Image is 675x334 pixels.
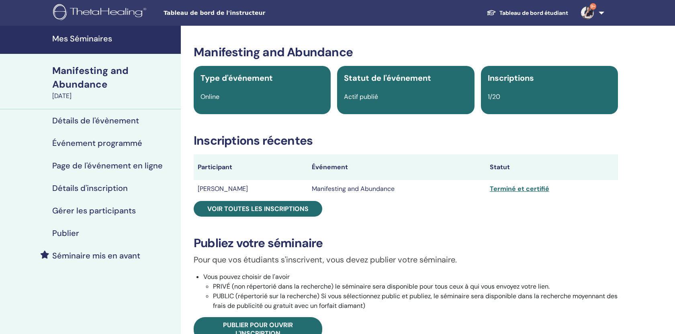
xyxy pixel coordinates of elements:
[164,9,284,17] span: Tableau de bord de l'instructeur
[194,180,308,198] td: [PERSON_NAME]
[308,180,486,198] td: Manifesting and Abundance
[52,64,176,91] div: Manifesting and Abundance
[207,205,309,213] span: Voir toutes les inscriptions
[194,45,618,59] h3: Manifesting and Abundance
[344,92,378,101] span: Actif publié
[200,92,219,101] span: Online
[200,73,273,83] span: Type d'événement
[488,73,534,83] span: Inscriptions
[52,251,140,260] h4: Séminaire mis en avant
[194,254,618,266] p: Pour que vos étudiants s'inscrivent, vous devez publier votre séminaire.
[488,92,500,101] span: 1/20
[52,34,176,43] h4: Mes Séminaires
[52,138,142,148] h4: Événement programmé
[52,161,163,170] h4: Page de l'événement en ligne
[213,291,618,311] li: PUBLIC (répertorié sur la recherche) Si vous sélectionnez public et publiez, le séminaire sera di...
[194,236,618,250] h3: Publiez votre séminaire
[52,91,176,101] div: [DATE]
[52,183,128,193] h4: Détails d'inscription
[47,64,181,101] a: Manifesting and Abundance[DATE]
[344,73,431,83] span: Statut de l'événement
[213,282,618,291] li: PRIVÉ (non répertorié dans la recherche) le séminaire sera disponible pour tous ceux à qui vous e...
[52,228,79,238] h4: Publier
[590,3,596,10] span: 9+
[490,184,614,194] div: Terminé et certifié
[581,6,594,19] img: default.jpg
[52,116,139,125] h4: Détails de l'évènement
[480,6,575,20] a: Tableau de bord étudiant
[487,9,496,16] img: graduation-cap-white.svg
[194,133,618,148] h3: Inscriptions récentes
[308,154,486,180] th: Événement
[53,4,149,22] img: logo.png
[194,154,308,180] th: Participant
[52,206,136,215] h4: Gérer les participants
[194,201,322,217] a: Voir toutes les inscriptions
[203,272,618,311] li: Vous pouvez choisir de l'avoir
[486,154,618,180] th: Statut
